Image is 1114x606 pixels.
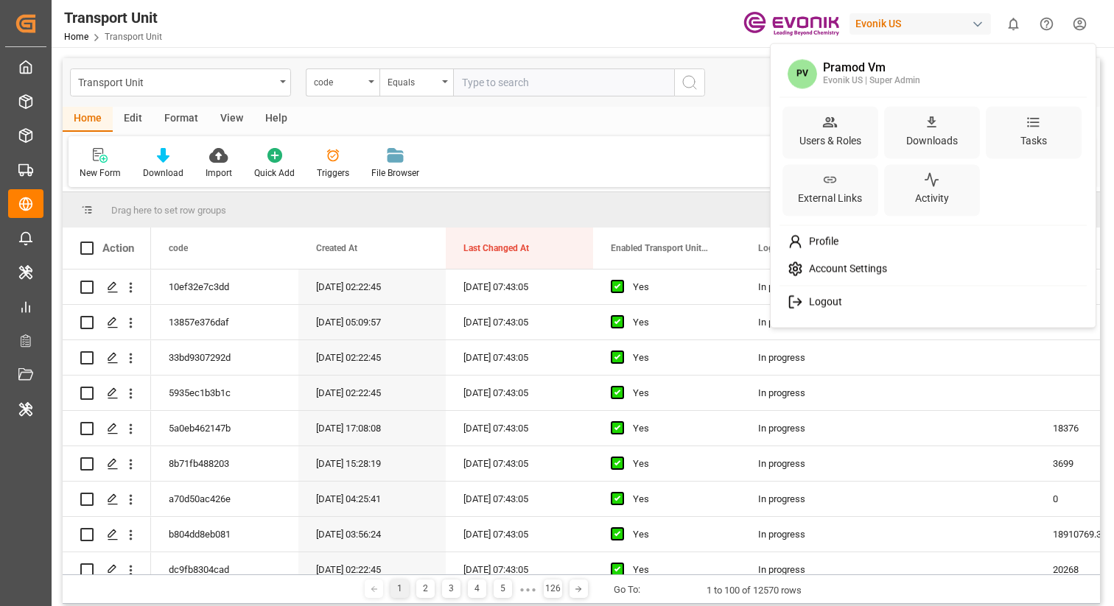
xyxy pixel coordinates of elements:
[803,296,842,309] span: Logout
[803,236,838,249] span: Profile
[903,130,961,151] div: Downloads
[788,59,817,88] span: PV
[803,263,887,276] span: Account Settings
[1017,130,1050,151] div: Tasks
[795,188,865,209] div: External Links
[823,61,920,74] div: Pramod Vm
[796,130,864,151] div: Users & Roles
[823,74,920,87] div: Evonik US | Super Admin
[912,188,952,209] div: Activity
